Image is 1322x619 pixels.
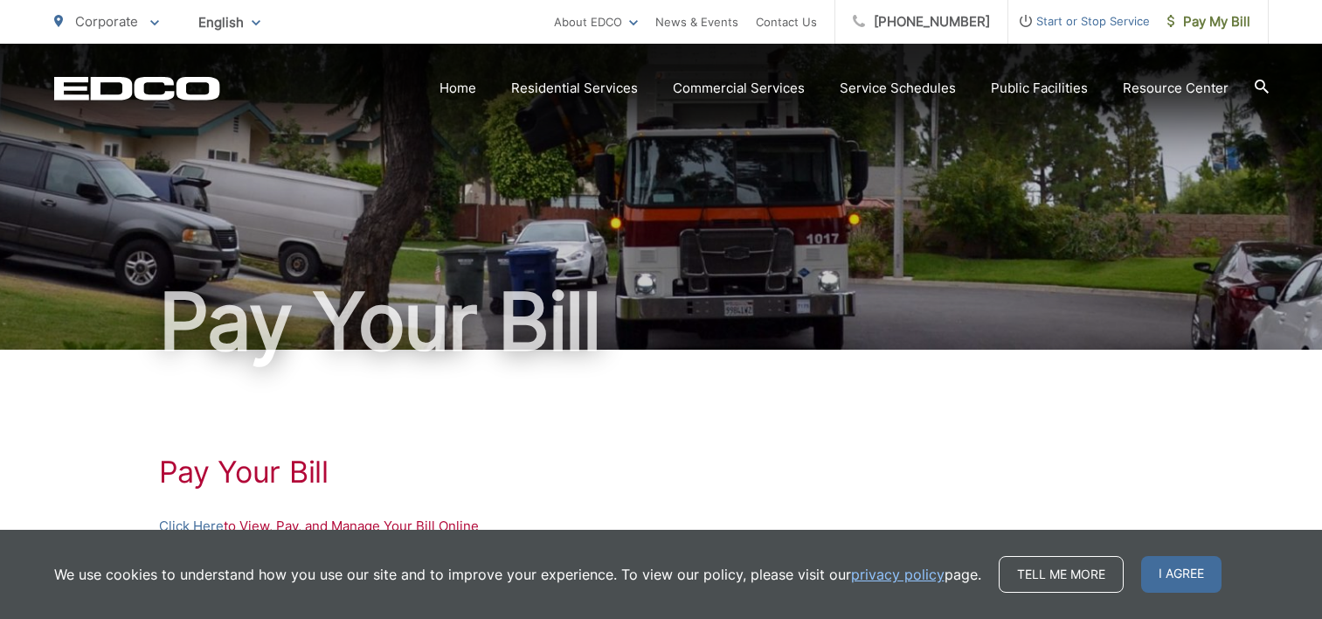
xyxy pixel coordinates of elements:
[54,278,1269,365] h1: Pay Your Bill
[840,78,956,99] a: Service Schedules
[54,564,981,585] p: We use cookies to understand how you use our site and to improve your experience. To view our pol...
[1167,11,1250,32] span: Pay My Bill
[159,455,1164,490] h1: Pay Your Bill
[554,11,638,32] a: About EDCO
[655,11,738,32] a: News & Events
[185,7,273,38] span: English
[673,78,805,99] a: Commercial Services
[851,564,945,585] a: privacy policy
[440,78,476,99] a: Home
[1141,556,1222,593] span: I agree
[54,76,220,101] a: EDCD logo. Return to the homepage.
[159,516,224,537] a: Click Here
[756,11,817,32] a: Contact Us
[1123,78,1229,99] a: Resource Center
[75,13,138,30] span: Corporate
[991,78,1088,99] a: Public Facilities
[511,78,638,99] a: Residential Services
[159,516,1164,537] p: to View, Pay, and Manage Your Bill Online
[999,556,1124,593] a: Tell me more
